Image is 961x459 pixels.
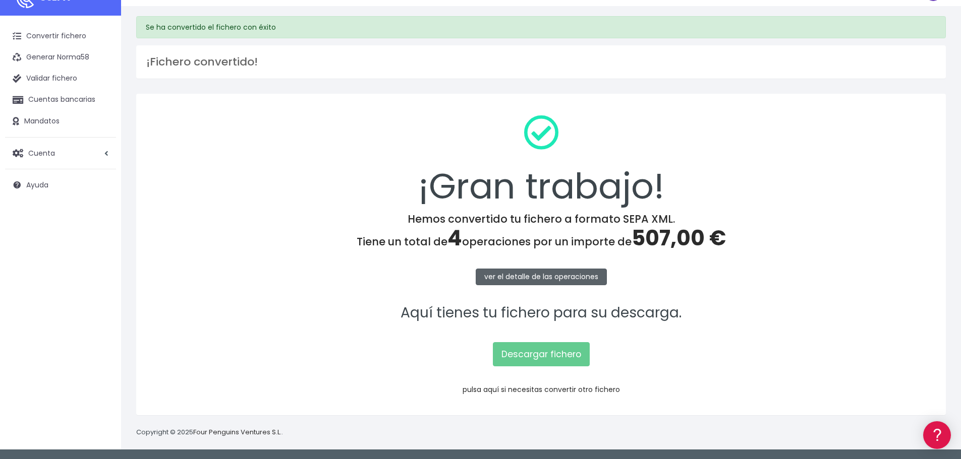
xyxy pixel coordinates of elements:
a: Información general [10,86,192,101]
div: ¡Gran trabajo! [149,107,933,213]
span: Cuenta [28,148,55,158]
p: Aquí tienes tu fichero para su descarga. [149,302,933,324]
a: Formatos [10,127,192,143]
a: ver el detalle de las operaciones [476,269,607,285]
a: Perfiles de empresas [10,174,192,190]
a: API [10,257,192,273]
h4: Hemos convertido tu fichero a formato SEPA XML. Tiene un total de operaciones por un importe de [149,213,933,251]
a: Mandatos [5,111,116,132]
a: General [10,216,192,232]
button: Contáctanos [10,270,192,287]
p: Copyright © 2025 . [136,427,283,438]
div: Facturación [10,200,192,210]
a: Problemas habituales [10,143,192,159]
a: Ayuda [5,174,116,195]
a: Cuenta [5,143,116,164]
a: Cuentas bancarias [5,89,116,110]
span: Ayuda [26,180,48,190]
span: 507,00 € [632,223,726,253]
div: Información general [10,70,192,80]
div: Programadores [10,242,192,251]
div: Convertir ficheros [10,111,192,121]
a: Validar fichero [5,68,116,89]
span: 4 [447,223,462,253]
a: Videotutoriales [10,159,192,174]
a: pulsa aquí si necesitas convertir otro fichero [463,384,620,395]
a: Descargar fichero [493,342,590,366]
div: Se ha convertido el fichero con éxito [136,16,946,38]
a: POWERED BY ENCHANT [139,290,194,300]
h3: ¡Fichero convertido! [146,55,936,69]
a: Generar Norma58 [5,47,116,68]
a: Four Penguins Ventures S.L. [193,427,281,437]
a: Convertir fichero [5,26,116,47]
